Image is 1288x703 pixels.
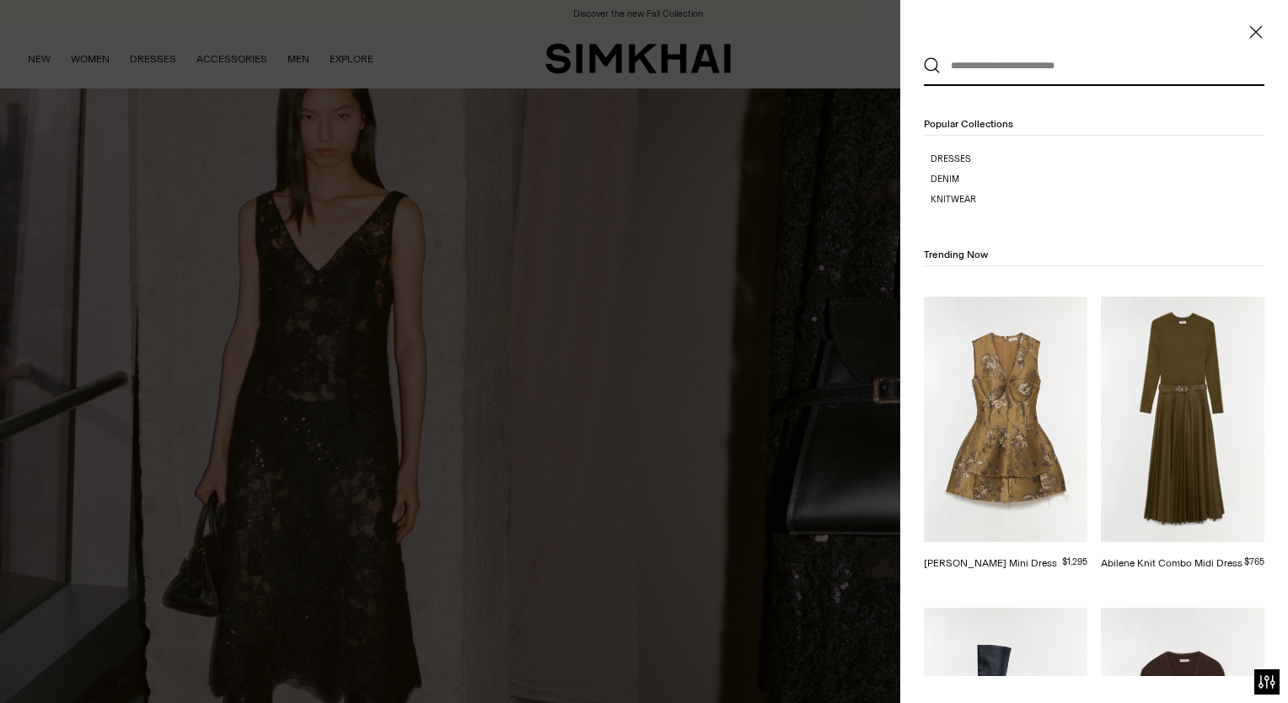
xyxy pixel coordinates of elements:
[13,639,169,690] iframe: Sign Up via Text for Offers
[924,249,988,260] span: Trending Now
[931,153,1264,166] a: Dresses
[924,557,1057,569] a: [PERSON_NAME] Mini Dress
[941,47,1240,84] input: What are you looking for?
[924,118,1013,130] span: Popular Collections
[1101,557,1242,569] a: Abilene Knit Combo Midi Dress
[931,173,1264,186] a: Denim
[931,193,1264,207] a: Knitwear
[924,57,941,74] button: Search
[1248,24,1264,40] button: Close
